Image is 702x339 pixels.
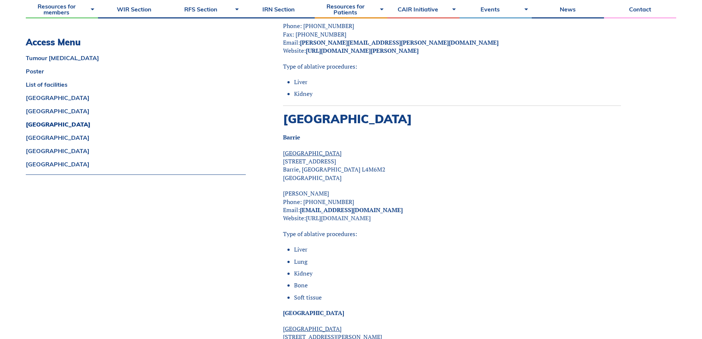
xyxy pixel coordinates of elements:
[306,214,371,222] a: [URL][DOMAIN_NAME]
[294,78,621,86] li: Liver
[283,62,621,70] p: Type of ablative procedures:
[294,281,621,289] li: Bone
[283,133,300,141] strong: Barrie
[283,309,344,317] strong: [GEOGRAPHIC_DATA]
[294,245,621,253] li: Liver
[300,38,499,46] a: [PERSON_NAME][EMAIL_ADDRESS][PERSON_NAME][DOMAIN_NAME]
[26,82,246,87] a: List of facilities
[300,206,403,214] a: [EMAIL_ADDRESS][DOMAIN_NAME]
[294,90,621,98] li: Kidney
[283,189,621,222] p: [PERSON_NAME] Phone: [PHONE_NUMBER] Email: Website:
[26,148,246,154] a: [GEOGRAPHIC_DATA]
[26,135,246,141] a: [GEOGRAPHIC_DATA]
[26,121,246,127] a: [GEOGRAPHIC_DATA]
[26,68,246,74] a: Poster
[283,149,342,157] span: [GEOGRAPHIC_DATA]
[283,230,621,238] p: Type of ablative procedures:
[26,55,246,61] a: Tumour [MEDICAL_DATA]
[283,149,621,182] p: [STREET_ADDRESS] Barrie, [GEOGRAPHIC_DATA] L4M6M2 [GEOGRAPHIC_DATA]
[283,22,621,55] p: Phone: [PHONE_NUMBER] Fax: [PHONE_NUMBER] Email: Website:
[26,95,246,101] a: [GEOGRAPHIC_DATA]
[294,269,621,277] li: Kidney
[283,112,621,126] h2: [GEOGRAPHIC_DATA]
[26,37,246,48] h3: Access Menu
[306,46,419,55] a: [URL][DOMAIN_NAME][PERSON_NAME]
[26,108,246,114] a: [GEOGRAPHIC_DATA]
[26,161,246,167] a: [GEOGRAPHIC_DATA]
[283,325,342,333] span: [GEOGRAPHIC_DATA]
[294,293,621,301] li: Soft tissue
[294,257,621,266] li: Lung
